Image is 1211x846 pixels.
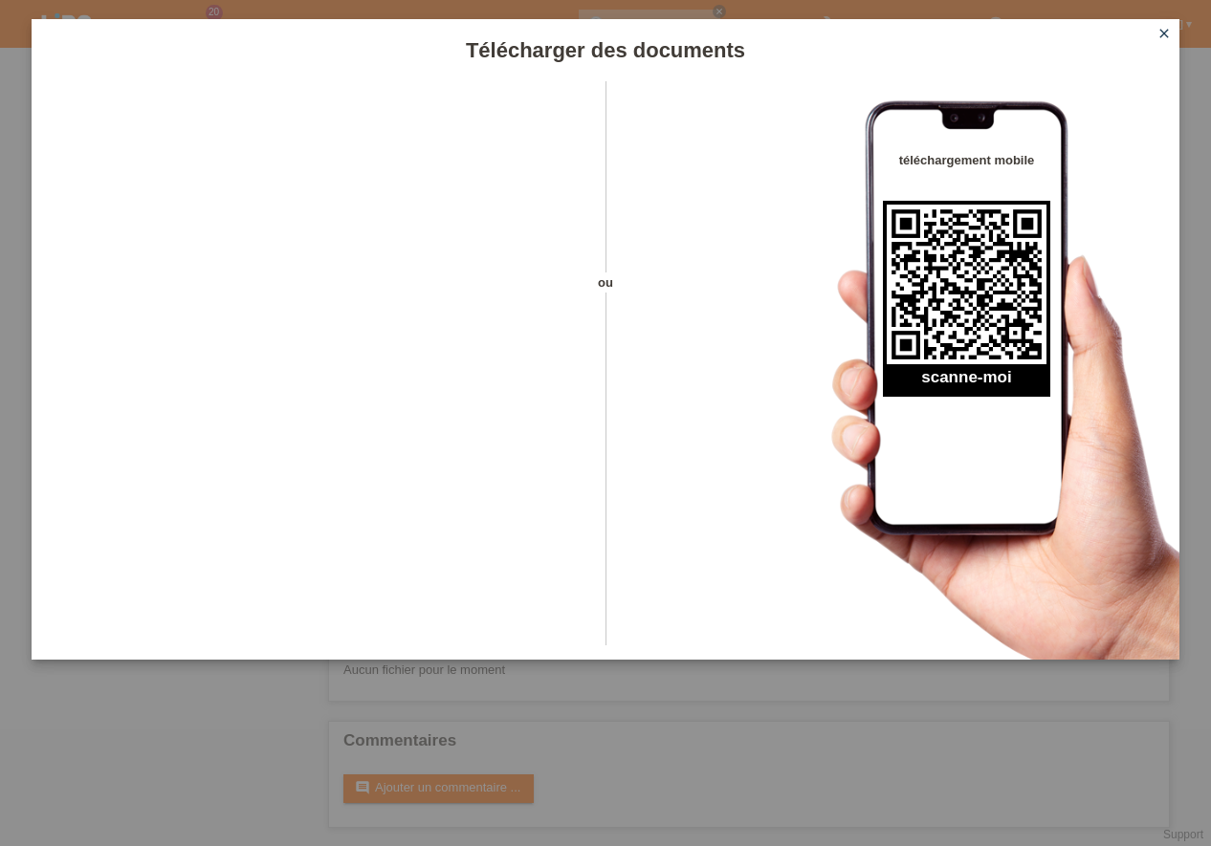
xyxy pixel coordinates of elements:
h4: téléchargement mobile [883,153,1050,167]
h1: Télécharger des documents [32,38,1179,62]
i: close [1156,26,1172,41]
span: ou [572,272,639,293]
iframe: Upload [60,129,572,607]
a: close [1152,24,1177,46]
h2: scanne-moi [883,368,1050,397]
